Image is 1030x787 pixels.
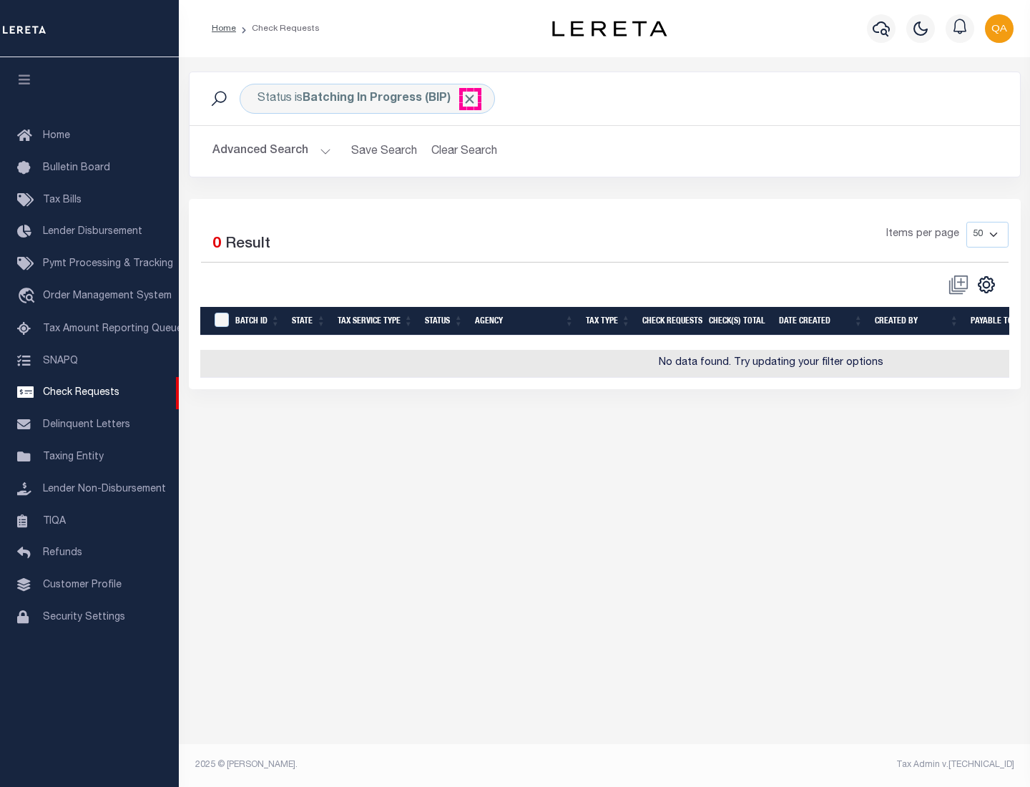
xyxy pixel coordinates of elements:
[552,21,667,36] img: logo-dark.svg
[240,84,495,114] div: Status is
[43,291,172,301] span: Order Management System
[869,307,965,336] th: Created By: activate to sort column ascending
[332,307,419,336] th: Tax Service Type: activate to sort column ascending
[236,22,320,35] li: Check Requests
[43,612,125,622] span: Security Settings
[43,356,78,366] span: SNAPQ
[43,516,66,526] span: TIQA
[43,195,82,205] span: Tax Bills
[426,137,504,165] button: Clear Search
[212,24,236,33] a: Home
[43,420,130,430] span: Delinquent Letters
[462,92,477,107] span: Click to Remove
[43,227,142,237] span: Lender Disbursement
[225,233,270,256] label: Result
[303,93,477,104] b: Batching In Progress (BIP)
[212,237,221,252] span: 0
[43,484,166,494] span: Lender Non-Disbursement
[343,137,426,165] button: Save Search
[419,307,469,336] th: Status: activate to sort column ascending
[43,259,173,269] span: Pymt Processing & Tracking
[43,548,82,558] span: Refunds
[43,388,119,398] span: Check Requests
[886,227,959,243] span: Items per page
[637,307,703,336] th: Check Requests
[615,758,1014,771] div: Tax Admin v.[TECHNICAL_ID]
[286,307,332,336] th: State: activate to sort column ascending
[230,307,286,336] th: Batch Id: activate to sort column ascending
[580,307,637,336] th: Tax Type: activate to sort column ascending
[43,163,110,173] span: Bulletin Board
[43,131,70,141] span: Home
[43,452,104,462] span: Taxing Entity
[985,14,1014,43] img: svg+xml;base64,PHN2ZyB4bWxucz0iaHR0cDovL3d3dy53My5vcmcvMjAwMC9zdmciIHBvaW50ZXItZXZlbnRzPSJub25lIi...
[185,758,605,771] div: 2025 © [PERSON_NAME].
[703,307,773,336] th: Check(s) Total
[212,137,331,165] button: Advanced Search
[773,307,869,336] th: Date Created: activate to sort column ascending
[17,288,40,306] i: travel_explore
[43,580,122,590] span: Customer Profile
[469,307,580,336] th: Agency: activate to sort column ascending
[43,324,182,334] span: Tax Amount Reporting Queue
